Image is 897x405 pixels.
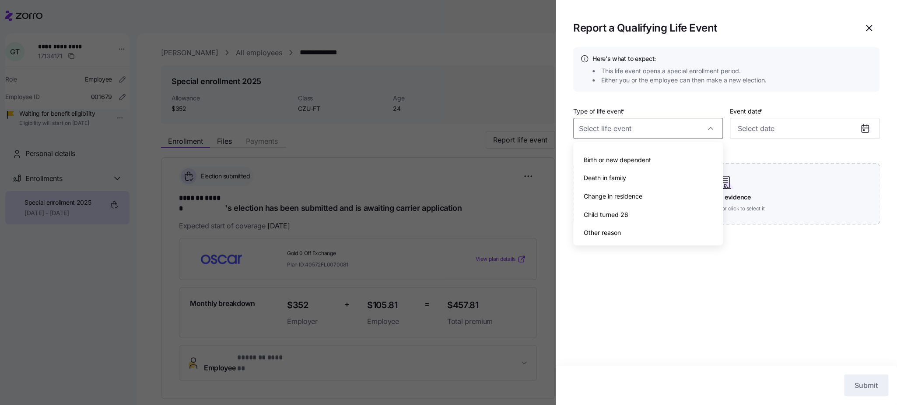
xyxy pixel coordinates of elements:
input: Select date [730,118,879,139]
span: Death in family [584,173,626,183]
span: Other reason [584,228,621,238]
input: Select life event [573,118,723,139]
span: Either you or the employee can then make a new election. [601,76,767,85]
label: Event date [730,107,764,116]
span: Submit [855,380,878,391]
span: Birth or new dependent [584,155,651,165]
span: Change in residence [584,192,642,201]
h4: Here's what to expect: [592,54,773,63]
h1: Report a Qualifying Life Event [573,21,851,35]
span: Child turned 26 [584,210,628,220]
button: Submit [844,374,888,396]
span: This life event opens a special enrollment period. [601,67,741,75]
label: Type of life event [573,107,626,116]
